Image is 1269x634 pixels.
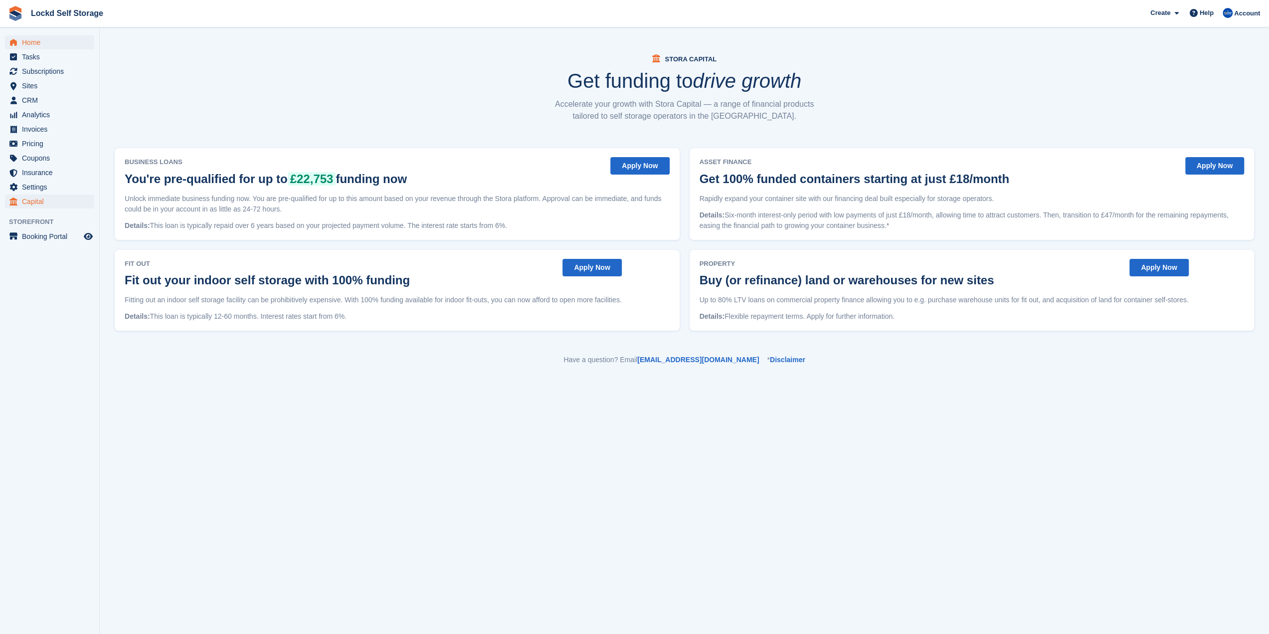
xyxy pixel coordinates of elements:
[125,259,415,269] span: Fit Out
[5,93,94,107] a: menu
[1129,259,1188,276] button: Apply Now
[5,122,94,136] a: menu
[22,151,82,165] span: Coupons
[5,151,94,165] a: menu
[22,93,82,107] span: CRM
[1200,8,1214,18] span: Help
[5,166,94,180] a: menu
[22,229,82,243] span: Booking Portal
[82,230,94,242] a: Preview store
[700,311,1189,322] p: Flexible repayment terms. Apply for further information.
[562,259,621,276] button: Apply Now
[125,194,670,214] p: Unlock immediate business funding now. You are pre-qualified for up to this amount based on your ...
[700,295,1189,305] p: Up to 80% LTV loans on commercial property finance allowing you to e.g. purchase warehouse units ...
[700,312,725,320] span: Details:
[1223,8,1233,18] img: Jonny Bleach
[125,311,622,322] p: This loan is typically 12-60 months. Interest rates start from 6%.
[125,157,412,167] span: Business Loans
[125,295,622,305] p: Fitting out an indoor self storage facility can be prohibitively expensive. With 100% funding ava...
[700,194,1245,204] p: Rapidly expand your container site with our financing deal built especially for storage operators.
[5,137,94,151] a: menu
[700,172,1009,186] h2: Get 100% funded containers starting at just £18/month
[5,229,94,243] a: menu
[550,98,819,122] p: Accelerate your growth with Stora Capital — a range of financial products tailored to self storag...
[22,35,82,49] span: Home
[125,221,150,229] span: Details:
[700,259,999,269] span: Property
[770,356,805,364] a: Disclaimer
[5,50,94,64] a: menu
[22,50,82,64] span: Tasks
[27,5,107,21] a: Lockd Self Storage
[700,210,1245,231] p: Six-month interest-only period with low payments of just £18/month, allowing time to attract cust...
[125,172,407,186] h2: You're pre-qualified for up to funding now
[5,108,94,122] a: menu
[665,55,717,63] span: Stora Capital
[1150,8,1170,18] span: Create
[637,356,759,364] a: [EMAIL_ADDRESS][DOMAIN_NAME]
[22,166,82,180] span: Insurance
[125,312,150,320] span: Details:
[693,70,801,92] i: drive growth
[125,220,670,231] p: This loan is typically repaid over 6 years based on your projected payment volume. The interest r...
[22,195,82,209] span: Capital
[22,79,82,93] span: Sites
[115,355,1254,365] p: Have a question? Email *
[1185,157,1244,175] button: Apply Now
[700,273,994,287] h2: Buy (or refinance) land or warehouses for new sites
[5,180,94,194] a: menu
[5,64,94,78] a: menu
[22,180,82,194] span: Settings
[700,157,1014,167] span: Asset Finance
[1234,8,1260,18] span: Account
[5,79,94,93] a: menu
[22,137,82,151] span: Pricing
[9,217,99,227] span: Storefront
[700,211,725,219] span: Details:
[22,108,82,122] span: Analytics
[5,35,94,49] a: menu
[22,64,82,78] span: Subscriptions
[610,157,669,175] button: Apply Now
[5,195,94,209] a: menu
[125,273,410,287] h2: Fit out your indoor self storage with 100% funding
[288,172,336,186] span: £22,753
[8,6,23,21] img: stora-icon-8386f47178a22dfd0bd8f6a31ec36ba5ce8667c1dd55bd0f319d3a0aa187defe.svg
[567,71,801,91] h1: Get funding to
[22,122,82,136] span: Invoices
